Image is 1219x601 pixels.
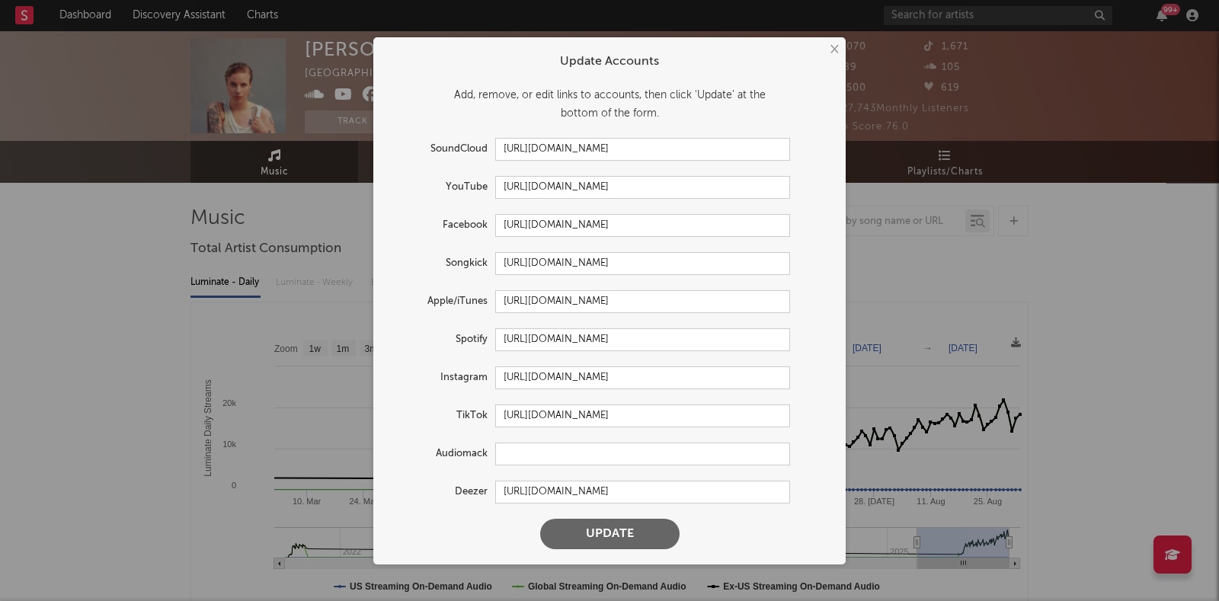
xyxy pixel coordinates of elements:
[389,407,495,425] label: TikTok
[389,140,495,158] label: SoundCloud
[389,369,495,387] label: Instagram
[389,293,495,311] label: Apple/iTunes
[825,41,842,58] button: ×
[389,216,495,235] label: Facebook
[389,254,495,273] label: Songkick
[389,331,495,349] label: Spotify
[389,483,495,501] label: Deezer
[389,445,495,463] label: Audiomack
[389,178,495,197] label: YouTube
[540,519,680,549] button: Update
[389,86,830,123] div: Add, remove, or edit links to accounts, then click 'Update' at the bottom of the form.
[389,53,830,71] div: Update Accounts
